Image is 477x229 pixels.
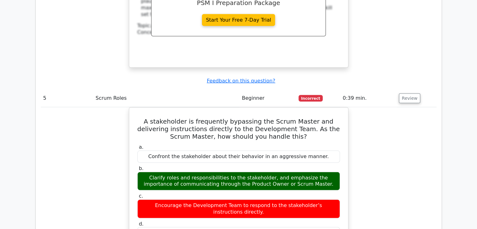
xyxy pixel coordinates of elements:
td: 0:39 min. [340,89,396,107]
td: Scrum Roles [93,89,239,107]
div: Confront the stakeholder about their behavior in an aggressive manner. [137,151,340,163]
span: a. [139,144,144,150]
div: Topic: [137,23,340,29]
h5: A stakeholder is frequently bypassing the Scrum Master and delivering instructions directly to th... [137,118,341,140]
div: Encourage the Development Team to respond to the stakeholder’s instructions directly. [137,200,340,218]
td: Beginner [239,89,296,107]
span: d. [139,221,144,227]
span: c. [139,193,143,199]
div: Clarify roles and responsibilities to the stakeholder, and emphasize the importance of communicat... [137,172,340,191]
div: Concept: [137,29,340,36]
button: Review [399,93,420,103]
span: Incorrect [299,95,323,101]
td: 5 [41,89,93,107]
span: b. [139,165,144,171]
a: Start Your Free 7-Day Trial [202,14,275,26]
a: Feedback on this question? [207,78,275,84]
